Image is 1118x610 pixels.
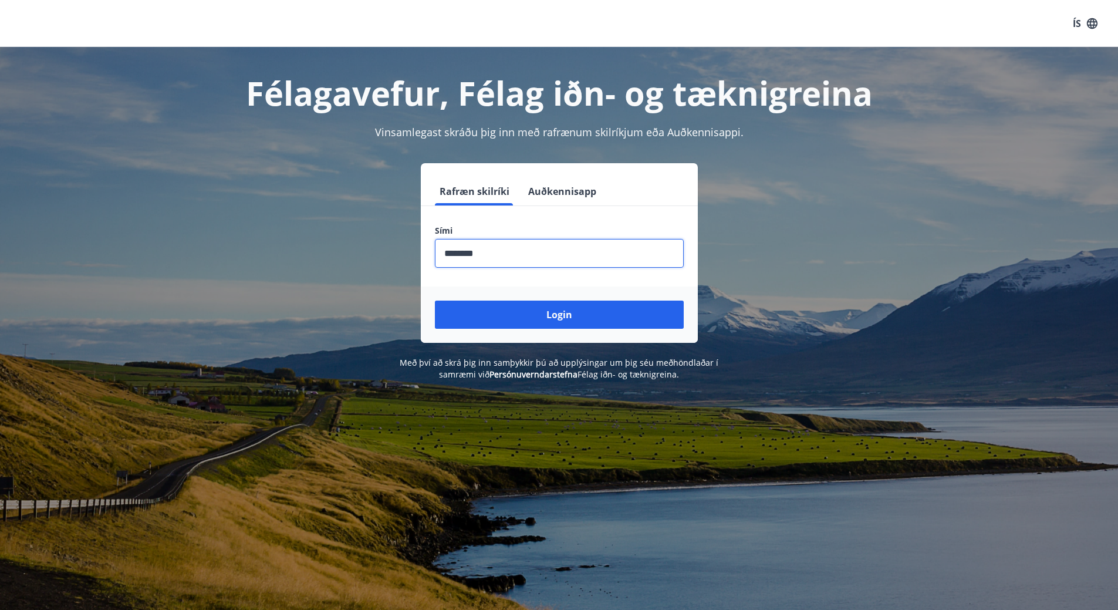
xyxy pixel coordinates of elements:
button: Auðkennisapp [523,177,601,205]
label: Sími [435,225,684,237]
h1: Félagavefur, Félag iðn- og tæknigreina [151,70,968,115]
button: ÍS [1066,13,1104,34]
span: Með því að skrá þig inn samþykkir þú að upplýsingar um þig séu meðhöndlaðar í samræmi við Félag i... [400,357,718,380]
button: Rafræn skilríki [435,177,514,205]
button: Login [435,301,684,329]
a: Persónuverndarstefna [489,369,577,380]
span: Vinsamlegast skráðu þig inn með rafrænum skilríkjum eða Auðkennisappi. [375,125,744,139]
